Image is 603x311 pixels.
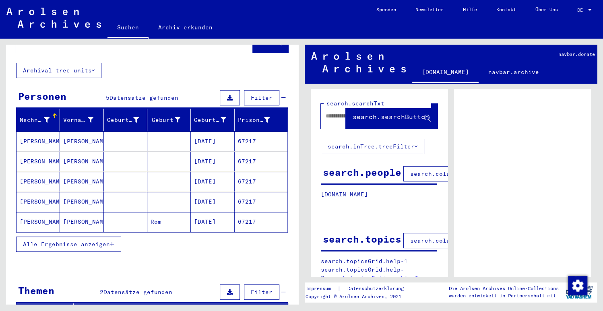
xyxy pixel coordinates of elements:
div: Prisoner # [238,116,270,124]
mat-header-cell: Geburtsdatum [191,109,234,131]
p: Die Arolsen Archives Online-Collections [448,285,558,292]
p: Copyright © Arolsen Archives, 2021 [306,293,413,300]
div: Geburtsname [107,113,149,126]
span: DE [577,7,586,13]
div: Nachname [20,116,50,124]
a: search.topicsGrid.archiveTree [324,274,430,282]
mat-cell: 67217 [235,172,287,192]
mat-cell: [DATE] [191,172,234,192]
mat-cell: 67217 [235,152,287,171]
span: search.columnFilter.filter [410,237,504,244]
div: Geburtsdatum [194,116,226,124]
mat-cell: [DATE] [191,132,234,151]
button: search.searchButton [346,104,438,129]
a: Datenschutzerklärung [341,284,413,293]
p: [DOMAIN_NAME] [321,190,437,199]
mat-cell: [PERSON_NAME] [60,132,103,151]
button: Alle Ergebnisse anzeigen [16,237,121,252]
mat-cell: [PERSON_NAME] [17,212,60,232]
div: search.people [323,165,401,179]
span: Filter [251,288,273,296]
button: Archival tree units [16,63,101,78]
mat-cell: [PERSON_NAME] [60,212,103,232]
mat-cell: [DATE] [191,152,234,171]
mat-header-cell: Vorname [60,109,103,131]
p: search.topicsGrid.help-1 search.topicsGrid.help-2 search.topicsGrid.manually. [321,257,438,282]
mat-cell: 67217 [235,132,287,151]
mat-cell: [PERSON_NAME] [60,172,103,192]
div: Geburtsdatum [194,113,236,126]
div: Prisoner # [238,113,280,126]
a: Archiv erkunden [149,18,222,37]
mat-cell: Rom [147,212,191,232]
mat-cell: [PERSON_NAME] [17,132,60,151]
span: Datensätze gefunden [103,288,172,296]
a: [DOMAIN_NAME] [412,62,479,83]
mat-cell: [DATE] [191,192,234,212]
span: Filter [251,94,273,101]
span: search.searchButton [353,113,429,121]
mat-cell: [DATE] [191,212,234,232]
div: Geburt‏ [151,113,190,126]
span: 5 [106,94,109,101]
span: search.columnFilter.filter [410,170,504,177]
div: Vorname [63,116,93,124]
span: Alle Ergebnisse anzeigen [23,241,110,248]
div: search.topics [323,232,401,246]
button: Filter [244,90,279,105]
a: Impressum [306,284,337,293]
mat-header-cell: Prisoner # [235,109,287,131]
div: Personen [18,89,66,103]
button: search.columnFilter.filter [403,233,511,248]
mat-header-cell: Nachname [17,109,60,131]
img: Zustimmung ändern [568,276,587,295]
mat-cell: 67217 [235,212,287,232]
mat-cell: [PERSON_NAME] [17,192,60,212]
button: Filter [244,284,279,300]
div: Vorname [63,113,103,126]
mat-cell: 67217 [235,192,287,212]
img: Arolsen_neg.svg [311,52,406,72]
span: Datensätze gefunden [109,94,178,101]
img: yv_logo.png [564,282,594,302]
img: Arolsen_neg.svg [6,8,101,28]
div: Geburt‏ [151,116,180,124]
mat-cell: [PERSON_NAME] [17,172,60,192]
p: wurden entwickelt in Partnerschaft mit [448,292,558,299]
a: navbar.archive [479,62,549,82]
button: search.columnFilter.filter [403,166,511,181]
mat-label: search.searchTxt [326,100,384,107]
div: Geburtsname [107,116,139,124]
mat-header-cell: Geburtsname [104,109,147,131]
mat-cell: [PERSON_NAME] [17,152,60,171]
a: Suchen [107,18,149,39]
div: | [306,284,413,293]
div: Nachname [20,113,60,126]
mat-header-cell: Geburt‏ [147,109,191,131]
div: Themen [18,283,54,298]
button: search.inTree.treeFilter [321,139,424,154]
mat-cell: [PERSON_NAME] [60,152,103,171]
mat-cell: [PERSON_NAME] [60,192,103,212]
span: 2 [100,288,103,296]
